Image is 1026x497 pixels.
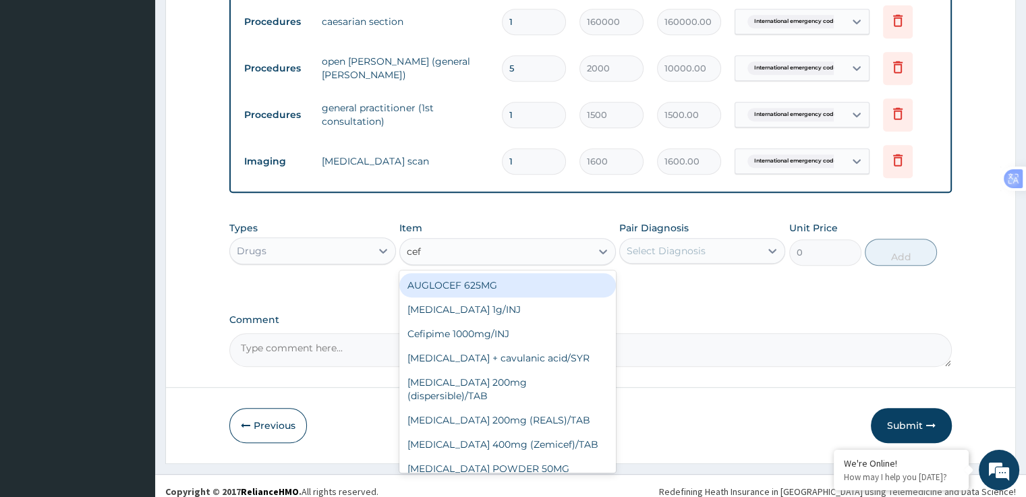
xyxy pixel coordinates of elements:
[399,457,616,481] div: [MEDICAL_DATA] POWDER 50MG
[315,94,494,135] td: general practitioner (1st consultation)
[315,148,494,175] td: [MEDICAL_DATA] scan
[315,48,494,88] td: open [PERSON_NAME] (general [PERSON_NAME])
[25,67,55,101] img: d_794563401_company_1708531726252_794563401
[627,244,706,258] div: Select Diagnosis
[399,221,422,235] label: Item
[399,432,616,457] div: [MEDICAL_DATA] 400mg (Zemicef)/TAB
[399,297,616,322] div: [MEDICAL_DATA] 1g/INJ
[237,149,315,174] td: Imaging
[399,346,616,370] div: [MEDICAL_DATA] + cavulanic acid/SYR
[237,103,315,127] td: Procedures
[844,457,959,469] div: We're Online!
[399,408,616,432] div: [MEDICAL_DATA] 200mg (REALS)/TAB
[237,56,315,81] td: Procedures
[844,471,959,483] p: How may I help you today?
[70,76,227,93] div: Chat with us now
[78,157,186,293] span: We're online!
[747,15,851,28] span: International emergency code 1...
[871,408,952,443] button: Submit
[229,223,258,234] label: Types
[229,408,307,443] button: Previous
[399,370,616,408] div: [MEDICAL_DATA] 200mg (dispersible)/TAB
[865,239,937,266] button: Add
[747,154,851,168] span: International emergency code 1...
[7,343,257,390] textarea: Type your message and hit 'Enter'
[399,273,616,297] div: AUGLOCEF 625MG
[221,7,254,39] div: Minimize live chat window
[747,61,851,75] span: International emergency code 1...
[747,108,851,121] span: International emergency code 1...
[229,314,951,326] label: Comment
[237,244,266,258] div: Drugs
[315,8,494,35] td: caesarian section
[619,221,689,235] label: Pair Diagnosis
[237,9,315,34] td: Procedures
[789,221,838,235] label: Unit Price
[399,322,616,346] div: Cefipime 1000mg/INJ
